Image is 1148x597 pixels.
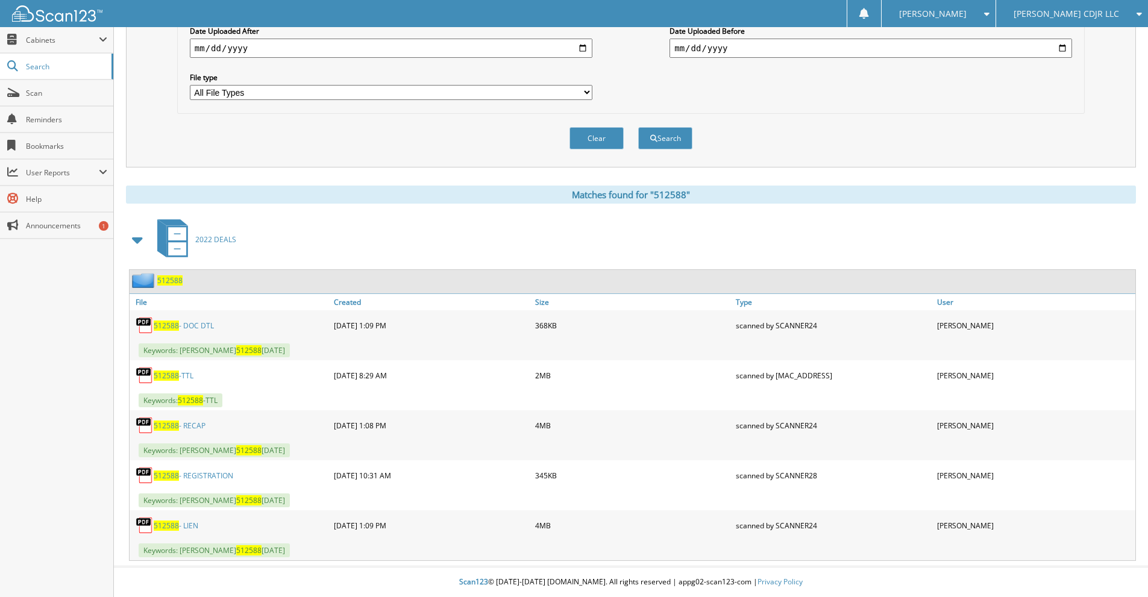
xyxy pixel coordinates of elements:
div: 1 [99,221,108,231]
img: PDF.png [136,316,154,334]
div: [DATE] 1:09 PM [331,313,532,337]
span: Help [26,194,107,204]
div: 368KB [532,313,733,337]
a: 512588- LIEN [154,520,198,531]
span: Search [26,61,105,72]
div: [DATE] 1:09 PM [331,513,532,537]
button: Clear [569,127,624,149]
div: scanned by [MAC_ADDRESS] [733,363,934,387]
input: start [190,39,592,58]
span: Keywords: [PERSON_NAME] [DATE] [139,493,290,507]
span: User Reports [26,167,99,178]
img: PDF.png [136,366,154,384]
span: 512588 [154,370,179,381]
span: Cabinets [26,35,99,45]
img: PDF.png [136,516,154,534]
span: [PERSON_NAME] CDJR LLC [1014,10,1119,17]
div: Matches found for "512588" [126,186,1136,204]
span: Bookmarks [26,141,107,151]
a: 512588- RECAP [154,420,205,431]
a: 512588-TTL [154,370,193,381]
a: Created [331,294,532,310]
span: 512588 [236,495,262,505]
div: [DATE] 10:31 AM [331,463,532,487]
a: Size [532,294,733,310]
span: [PERSON_NAME] [899,10,967,17]
span: 512588 [178,395,203,405]
a: 512588- DOC DTL [154,320,214,331]
img: scan123-logo-white.svg [12,5,102,22]
div: [PERSON_NAME] [934,363,1135,387]
span: Keywords: [PERSON_NAME] [DATE] [139,543,290,557]
div: [DATE] 8:29 AM [331,363,532,387]
div: scanned by SCANNER24 [733,313,934,337]
span: Keywords: [PERSON_NAME] [DATE] [139,443,290,457]
div: 345KB [532,463,733,487]
div: 4MB [532,413,733,437]
div: scanned by SCANNER24 [733,413,934,437]
span: Scan [26,88,107,98]
span: Reminders [26,114,107,125]
div: [DATE] 1:08 PM [331,413,532,437]
a: File [130,294,331,310]
a: 512588- REGISTRATION [154,470,233,481]
span: Keywords: -TTL [139,393,222,407]
a: 512588 [157,275,183,286]
div: [PERSON_NAME] [934,513,1135,537]
span: 2022 DEALS [195,234,236,245]
span: Scan123 [459,577,488,587]
label: Date Uploaded Before [670,26,1072,36]
div: [PERSON_NAME] [934,413,1135,437]
span: Keywords: [PERSON_NAME] [DATE] [139,343,290,357]
a: Privacy Policy [757,577,803,587]
div: 4MB [532,513,733,537]
input: end [670,39,1072,58]
div: 2MB [532,363,733,387]
span: 512588 [154,420,179,431]
label: File type [190,72,592,83]
span: 512588 [154,320,179,331]
img: folder2.png [132,273,157,288]
span: Announcements [26,220,107,231]
div: © [DATE]-[DATE] [DOMAIN_NAME]. All rights reserved | appg02-scan123-com | [114,567,1148,597]
span: 512588 [236,445,262,455]
label: Date Uploaded After [190,26,592,36]
span: 512588 [236,545,262,555]
button: Search [638,127,692,149]
a: 2022 DEALS [150,216,236,263]
a: Type [733,294,934,310]
div: [PERSON_NAME] [934,463,1135,487]
span: 512588 [154,520,179,531]
span: 512588 [236,345,262,355]
a: User [934,294,1135,310]
div: scanned by SCANNER28 [733,463,934,487]
span: 512588 [154,470,179,481]
img: PDF.png [136,416,154,434]
img: PDF.png [136,466,154,484]
div: [PERSON_NAME] [934,313,1135,337]
div: scanned by SCANNER24 [733,513,934,537]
